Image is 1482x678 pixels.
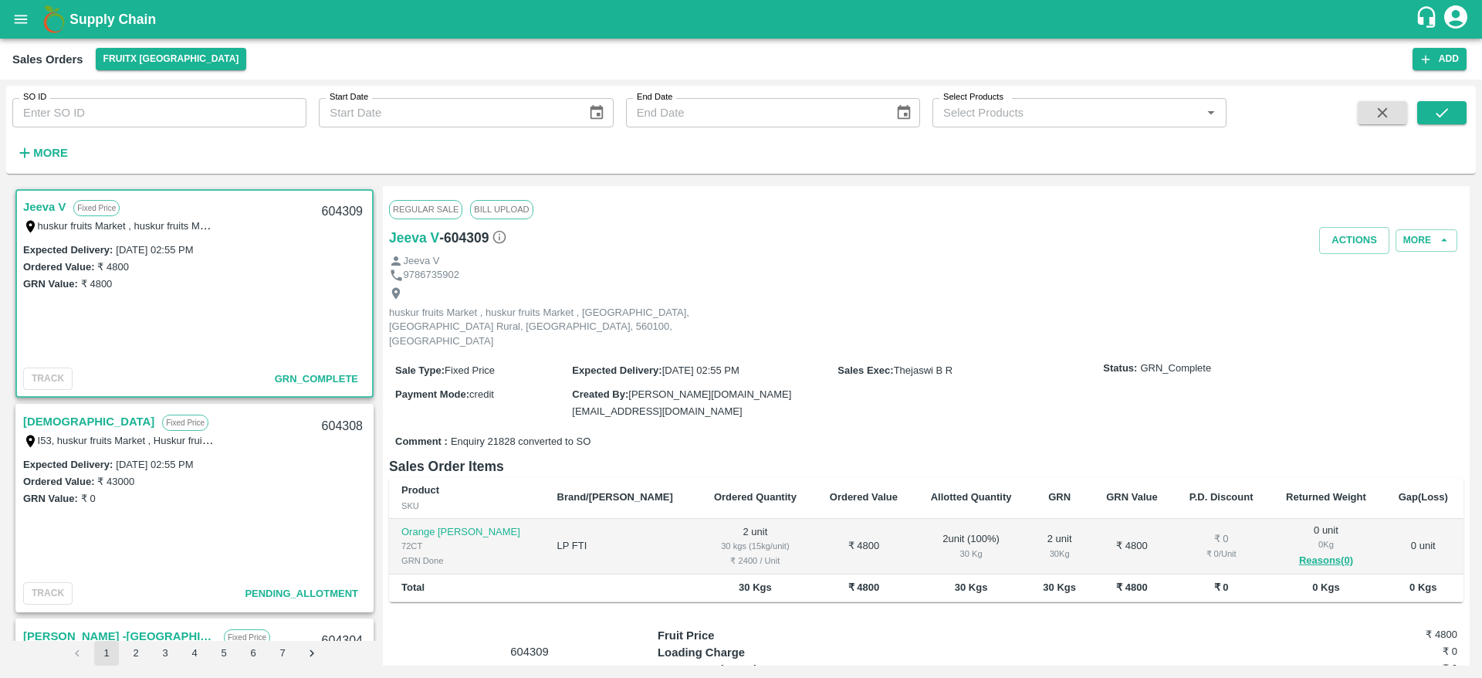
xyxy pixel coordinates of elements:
[662,364,739,376] span: [DATE] 02:55 PM
[395,364,445,376] label: Sale Type :
[23,476,94,487] label: Ordered Value:
[1116,581,1148,593] b: ₹ 4800
[38,219,731,232] label: huskur fruits Market , huskur fruits Market , [GEOGRAPHIC_DATA], [GEOGRAPHIC_DATA] Rural, [GEOGRA...
[395,388,469,400] label: Payment Mode :
[63,641,327,666] nav: pagination navigation
[116,459,193,470] label: [DATE] 02:55 PM
[97,476,134,487] label: ₹ 43000
[658,627,858,644] p: Fruit Price
[1106,491,1157,503] b: GRN Value
[23,459,113,470] label: Expected Delivery :
[637,91,672,103] label: End Date
[1140,361,1211,376] span: GRN_Complete
[330,91,368,103] label: Start Date
[714,491,797,503] b: Ordered Quantity
[116,244,193,256] label: [DATE] 02:55 PM
[23,197,66,217] a: Jeeva V
[23,261,94,273] label: Ordered Value:
[1048,491,1071,503] b: GRN
[837,364,893,376] label: Sales Exec :
[12,49,83,69] div: Sales Orders
[1043,581,1076,593] b: 30 Kgs
[943,91,1003,103] label: Select Products
[1383,519,1463,575] td: 0 unit
[697,519,814,575] td: 2 unit
[572,388,628,400] label: Created By :
[926,547,1016,561] div: 30 Kg
[123,641,148,666] button: Go to page 2
[23,412,154,432] a: [DEMOGRAPHIC_DATA]
[451,435,590,449] span: Enquiry 21828 converted to SO
[830,491,898,503] b: Ordered Value
[224,629,270,646] p: Fixed Price
[1091,519,1173,575] td: ₹ 4800
[470,200,533,219] span: Bill Upload
[557,491,673,503] b: Brand/[PERSON_NAME]
[96,48,247,70] button: Select DC
[73,200,120,216] p: Fixed Price
[313,623,372,659] div: 604304
[389,227,439,249] a: Jeeva V
[39,4,69,35] img: logo
[69,12,156,27] b: Supply Chain
[1396,229,1457,252] button: More
[404,268,459,283] p: 9786735902
[97,261,129,273] label: ₹ 4800
[81,493,96,504] label: ₹ 0
[401,525,533,540] p: Orange [PERSON_NAME]
[395,435,448,449] label: Comment :
[1415,5,1442,33] div: customer-support
[275,373,358,385] span: GRN_Complete
[401,484,439,496] b: Product
[12,98,306,127] input: Enter SO ID
[472,643,587,660] p: 604309
[926,532,1016,561] div: 2 unit ( 100 %)
[81,278,113,290] label: ₹ 4800
[445,364,495,376] span: Fixed Price
[12,140,72,166] button: More
[814,519,914,575] td: ₹ 4800
[739,581,772,593] b: 30 Kgs
[1442,3,1470,36] div: account of current user
[389,306,736,349] p: huskur fruits Market , huskur fruits Market , [GEOGRAPHIC_DATA], [GEOGRAPHIC_DATA] Rural, [GEOGRA...
[1186,547,1257,561] div: ₹ 0 / Unit
[38,434,827,446] label: I53, huskur fruits Market , Huskur fruits Market , [GEOGRAPHIC_DATA], [GEOGRAPHIC_DATA] ([GEOGRAP...
[1409,581,1436,593] b: 0 Kgs
[33,147,68,159] strong: More
[162,415,208,431] p: Fixed Price
[1312,581,1339,593] b: 0 Kgs
[1201,103,1221,123] button: Open
[955,581,988,593] b: 30 Kgs
[469,388,494,400] span: credit
[1324,627,1457,642] h6: ₹ 4800
[182,641,207,666] button: Go to page 4
[404,254,440,269] p: Jeeva V
[545,519,698,575] td: LP FTI
[658,644,858,661] p: Loading Charge
[23,244,113,256] label: Expected Delivery :
[1040,547,1078,561] div: 30 Kg
[1286,491,1366,503] b: Returned Weight
[848,581,880,593] b: ₹ 4800
[709,539,801,553] div: 30 kgs (15kg/unit)
[1189,491,1254,503] b: P.D. Discount
[23,493,78,504] label: GRN Value:
[313,408,372,445] div: 604308
[389,456,1463,477] h6: Sales Order Items
[23,278,78,290] label: GRN Value:
[894,364,953,376] span: Thejaswi B R
[889,98,919,127] button: Choose date
[245,588,358,599] span: Pending_Allotment
[937,103,1196,123] input: Select Products
[401,539,533,553] div: 72CT
[1413,48,1467,70] button: Add
[319,98,576,127] input: Start Date
[153,641,178,666] button: Go to page 3
[1214,581,1229,593] b: ₹ 0
[626,98,883,127] input: End Date
[401,581,425,593] b: Total
[582,98,611,127] button: Choose date
[1399,491,1448,503] b: Gap(Loss)
[1103,361,1137,376] label: Status:
[1040,532,1078,561] div: 2 unit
